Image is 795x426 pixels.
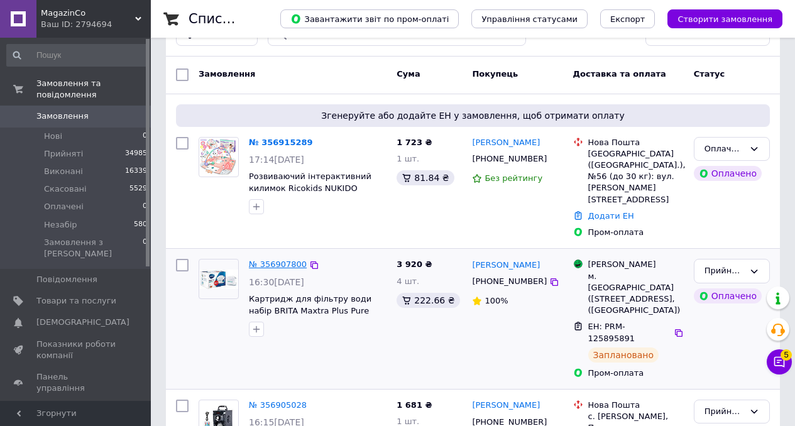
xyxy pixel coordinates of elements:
[280,9,459,28] button: Завантажити звіт по пром-оплаті
[481,14,578,24] span: Управління статусами
[588,137,684,148] div: Нова Пошта
[472,69,518,79] span: Покупець
[397,417,419,426] span: 1 шт.
[143,131,147,142] span: 0
[397,69,420,79] span: Cума
[573,69,666,79] span: Доставка та оплата
[129,183,147,195] span: 5529
[199,139,238,174] img: Фото товару
[588,211,634,221] a: Додати ЕН
[655,14,782,23] a: Створити замовлення
[199,259,239,299] a: Фото товару
[397,154,419,163] span: 1 шт.
[249,294,371,327] a: Картридж для фільтру води набір BRITA Maxtra Plus Pure Performance 4шт
[249,138,313,147] a: № 356915289
[397,400,432,410] span: 1 681 ₴
[600,9,655,28] button: Експорт
[588,368,684,379] div: Пром-оплата
[705,143,744,156] div: Оплачено
[472,276,547,286] span: [PHONE_NUMBER]
[588,347,659,363] div: Заплановано
[694,69,725,79] span: Статус
[41,19,151,30] div: Ваш ID: 2794694
[471,9,588,28] button: Управління статусами
[588,227,684,238] div: Пром-оплата
[143,237,147,259] span: 0
[472,154,547,163] span: [PHONE_NUMBER]
[249,277,304,287] span: 16:30[DATE]
[694,288,762,303] div: Оплачено
[125,148,147,160] span: 34985
[44,166,83,177] span: Виконані
[199,137,239,177] a: Фото товару
[588,400,684,411] div: Нова Пошта
[36,295,116,307] span: Товари та послуги
[290,13,449,25] span: Завантажити звіт по пром-оплаті
[44,219,77,231] span: Незабір
[610,14,645,24] span: Експорт
[249,400,307,410] a: № 356905028
[472,137,540,149] a: [PERSON_NAME]
[189,11,316,26] h1: Список замовлень
[667,9,782,28] button: Створити замовлення
[199,69,255,79] span: Замовлення
[199,270,238,290] img: Фото товару
[44,148,83,160] span: Прийняті
[41,8,135,19] span: MagazinCo
[397,170,454,185] div: 81.84 ₴
[705,265,744,278] div: Прийнято
[36,371,116,394] span: Панель управління
[134,219,147,231] span: 580
[125,166,147,177] span: 16339
[397,276,419,286] span: 4 шт.
[249,155,304,165] span: 17:14[DATE]
[485,173,542,183] span: Без рейтингу
[588,271,684,317] div: м. [GEOGRAPHIC_DATA] ([STREET_ADDRESS], ([GEOGRAPHIC_DATA])
[249,259,307,269] a: № 356907800
[36,274,97,285] span: Повідомлення
[677,14,772,24] span: Створити замовлення
[588,322,635,343] span: ЕН: PRM-125895891
[397,259,432,269] span: 3 920 ₴
[705,405,744,418] div: Прийнято
[36,339,116,361] span: Показники роботи компанії
[588,148,684,205] div: [GEOGRAPHIC_DATA] ([GEOGRAPHIC_DATA].), №56 (до 30 кг): вул. [PERSON_NAME][STREET_ADDRESS]
[44,201,84,212] span: Оплачені
[485,296,508,305] span: 100%
[143,201,147,212] span: 0
[36,317,129,328] span: [DEMOGRAPHIC_DATA]
[36,111,89,122] span: Замовлення
[397,293,459,308] div: 222.66 ₴
[767,349,792,374] button: Чат з покупцем5
[694,166,762,181] div: Оплачено
[472,259,540,271] a: [PERSON_NAME]
[181,109,765,122] span: Згенеруйте або додайте ЕН у замовлення, щоб отримати оплату
[588,259,684,270] div: [PERSON_NAME]
[36,78,151,101] span: Замовлення та повідомлення
[249,172,371,204] a: Розвиваючий інтерактивний килимок Ricokids NUKIDO 110х100см Рожевий
[44,131,62,142] span: Нові
[781,349,792,361] span: 5
[44,183,87,195] span: Скасовані
[6,44,148,67] input: Пошук
[397,138,432,147] span: 1 723 ₴
[472,400,540,412] a: [PERSON_NAME]
[44,237,143,259] span: Замовлення з [PERSON_NAME]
